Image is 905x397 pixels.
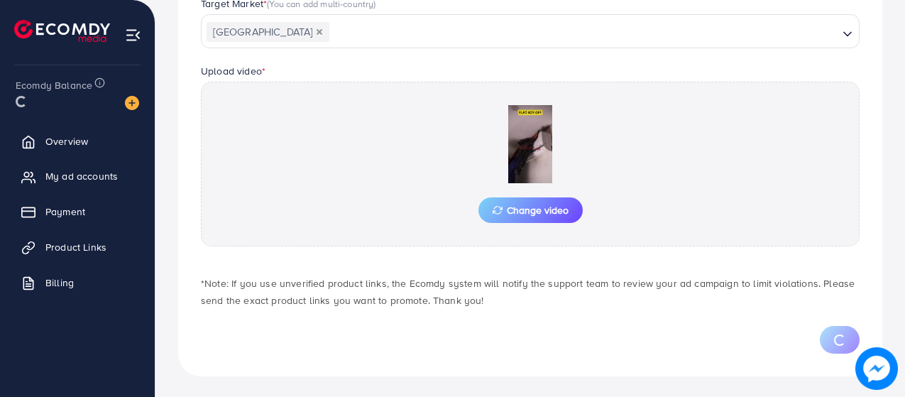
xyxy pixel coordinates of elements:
span: My ad accounts [45,169,118,183]
a: Billing [11,268,144,297]
img: image [125,96,139,110]
span: [GEOGRAPHIC_DATA] [207,22,329,42]
span: Ecomdy Balance [16,78,92,92]
span: Payment [45,205,85,219]
img: logo [14,20,110,42]
span: Overview [45,134,88,148]
span: Billing [45,276,74,290]
a: Payment [11,197,144,226]
button: Change video [478,197,583,223]
span: Change video [493,205,569,215]
img: Preview Image [459,105,601,183]
a: My ad accounts [11,162,144,190]
input: Search for option [331,21,837,43]
img: image [855,347,898,390]
p: *Note: If you use unverified product links, the Ecomdy system will notify the support team to rev... [201,275,860,309]
img: menu [125,27,141,43]
a: Overview [11,127,144,156]
a: Product Links [11,233,144,261]
button: Deselect Pakistan [316,28,323,36]
label: Upload video [201,64,265,78]
div: Search for option [201,14,860,48]
span: Product Links [45,240,106,254]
